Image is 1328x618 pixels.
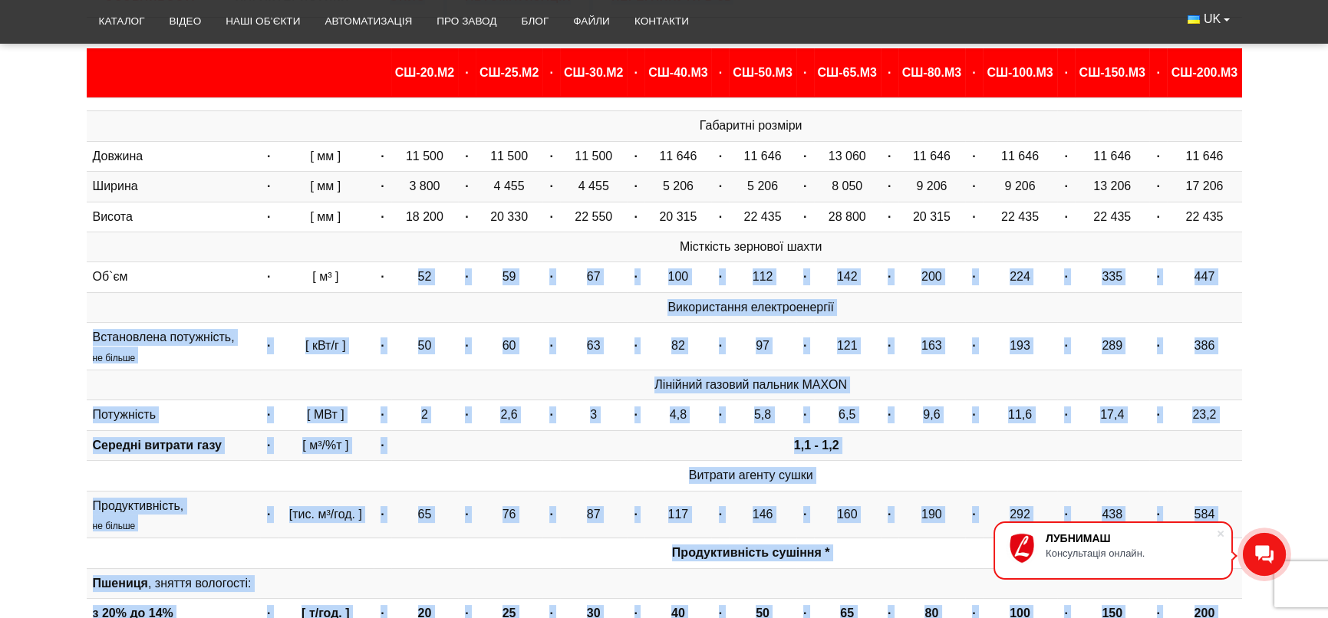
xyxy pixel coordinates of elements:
strong: · [1064,508,1067,521]
td: 87 [560,491,627,538]
td: [ мм ] [278,141,374,171]
td: 121 [814,323,881,370]
strong: · [549,339,552,352]
sub: не більше [93,353,136,363]
strong: · [267,439,270,452]
td: 11 646 [983,141,1057,171]
td: [ кВт/г ] [278,323,374,370]
strong: · [1157,179,1160,192]
strong: · [381,150,384,163]
td: 5 206 [644,172,711,202]
a: Автоматизація [312,5,424,38]
th: СШ-40.М3 [644,48,711,97]
td: 584 [1167,491,1241,538]
td: 8 050 [814,172,881,202]
td: 22 435 [729,202,796,232]
a: Контакти [622,5,701,38]
strong: · [267,210,270,223]
strong: · [803,66,806,79]
td: Ширина [87,172,260,202]
td: 224 [983,262,1057,292]
strong: 1,1 - 1,2 [794,439,839,452]
strong: · [1064,66,1067,79]
td: Витрати агенту сушки [260,461,1242,491]
strong: · [803,339,806,352]
td: 60 [476,323,542,370]
td: 52 [391,262,458,292]
strong: · [549,66,552,79]
img: Українська [1188,15,1200,24]
td: 13 060 [814,141,881,171]
strong: · [381,210,384,223]
td: Довжина [87,141,260,171]
strong: · [1064,150,1067,163]
th: СШ-20.М2 [391,48,458,97]
strong: · [972,179,975,192]
a: Відео [157,5,214,38]
strong: Середні витрати газу [93,439,222,452]
strong: · [1157,408,1160,421]
td: Лінійний газовий пальник MAXON [260,370,1242,399]
strong: · [634,179,638,192]
td: 65 [391,491,458,538]
strong: · [888,210,891,223]
td: 18 200 [391,202,458,232]
a: Про завод [424,5,509,38]
td: 22 550 [560,202,627,232]
td: 9,6 [898,400,965,430]
strong: · [1157,270,1160,283]
a: Наші об’єкти [213,5,312,38]
strong: · [465,210,468,223]
td: 190 [898,491,965,538]
td: 11,6 [983,400,1057,430]
strong: · [972,210,975,223]
strong: · [549,408,552,421]
th: СШ-80.М3 [898,48,965,97]
td: 20 315 [898,202,965,232]
td: 11 500 [391,141,458,171]
strong: · [719,339,722,352]
strong: · [803,408,806,421]
td: Місткість зернової шахти [260,232,1242,262]
strong: · [549,210,552,223]
td: 63 [560,323,627,370]
div: ЛУБНИМАШ [1046,532,1216,544]
td: 9 206 [898,172,965,202]
td: Об`єм [87,262,260,292]
td: 76 [476,491,542,538]
td: 3 800 [391,172,458,202]
strong: · [719,210,722,223]
strong: · [267,270,270,283]
strong: · [719,408,722,421]
td: 3 [560,400,627,430]
td: 11 646 [1075,141,1149,171]
strong: · [803,179,806,192]
strong: · [549,508,552,521]
td: 28 800 [814,202,881,232]
strong: · [888,270,891,283]
button: UK [1175,5,1241,34]
strong: · [634,66,638,79]
td: [тис. м³/год. ] [278,491,374,538]
strong: · [634,210,638,223]
td: 5,8 [729,400,796,430]
td: 11 646 [898,141,965,171]
th: СШ-65.М3 [814,48,881,97]
td: 9 206 [983,172,1057,202]
td: 50 [391,323,458,370]
a: Блог [509,5,561,38]
td: 11 646 [644,141,711,171]
strong: · [381,439,384,452]
strong: · [465,179,468,192]
td: 67 [560,262,627,292]
strong: · [888,339,891,352]
td: 112 [729,262,796,292]
strong: · [972,508,975,521]
td: 17,4 [1075,400,1149,430]
td: 142 [814,262,881,292]
td: 59 [476,262,542,292]
td: 4,8 [644,400,711,430]
strong: · [1064,179,1067,192]
td: 438 [1075,491,1149,538]
td: 117 [644,491,711,538]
